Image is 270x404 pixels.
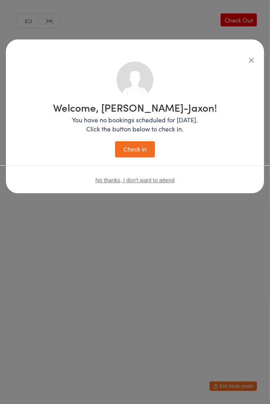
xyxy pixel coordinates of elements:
button: Check in [115,141,155,157]
h1: Welcome, [PERSON_NAME]-Jaxon! [53,102,217,112]
button: No thanks, I don't want to attend [95,177,174,183]
p: You have no bookings scheduled for [DATE]. Click the button below to check in. [53,115,217,133]
img: no_photo.png [117,62,153,98]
